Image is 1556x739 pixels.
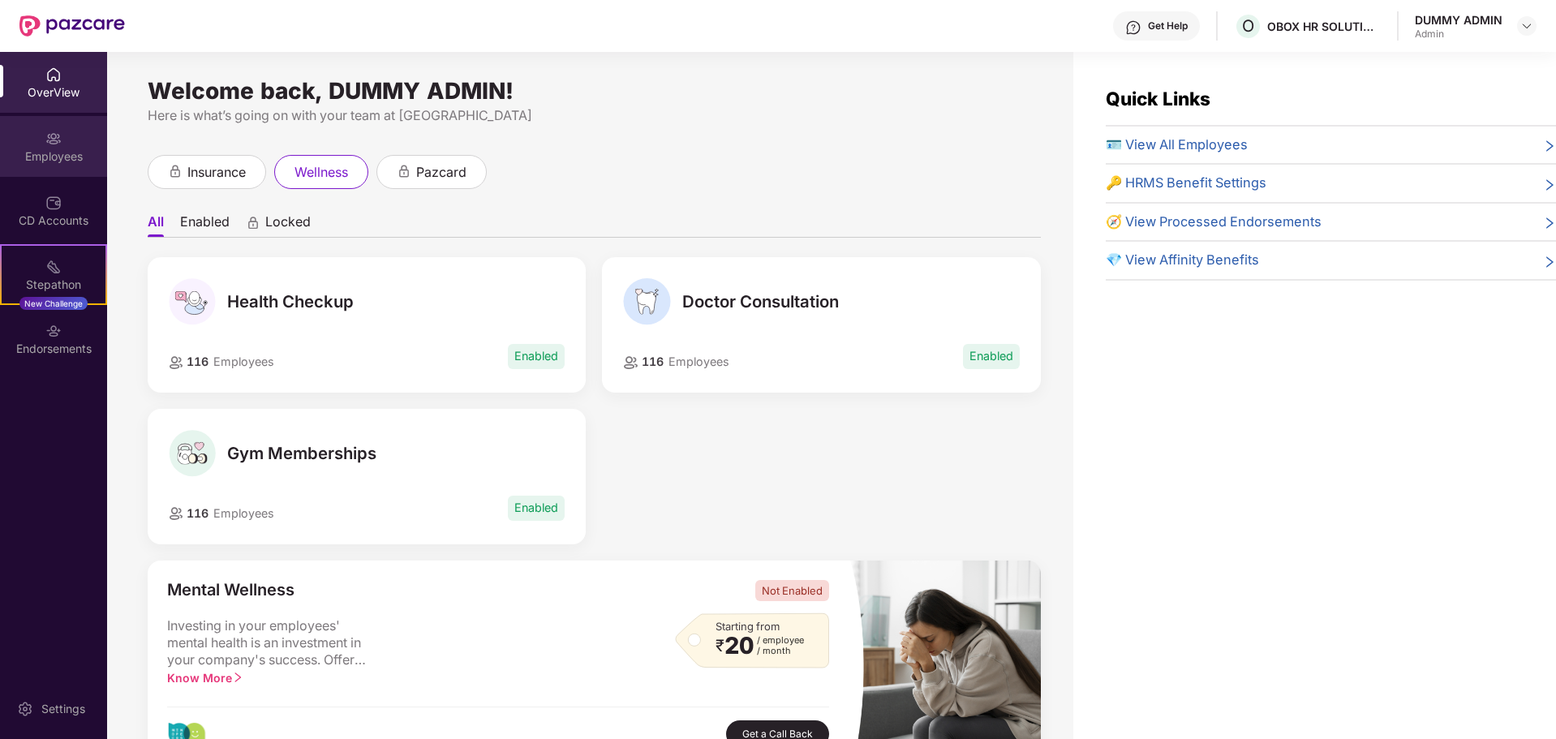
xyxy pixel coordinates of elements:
[1106,173,1266,194] span: 🔑 HRMS Benefit Settings
[416,162,466,183] span: pazcard
[169,278,216,325] img: Health Checkup
[1106,212,1322,233] span: 🧭 View Processed Endorsements
[19,15,125,37] img: New Pazcare Logo
[169,356,184,369] img: employeeIcon
[638,354,664,368] span: 116
[232,672,243,683] span: right
[227,444,376,463] span: Gym Memberships
[37,701,90,717] div: Settings
[180,213,230,237] li: Enabled
[213,506,274,520] span: Employees
[148,105,1041,126] div: Here is what’s going on with your team at [GEOGRAPHIC_DATA]
[45,67,62,83] img: svg+xml;base64,PHN2ZyBpZD0iSG9tZSIgeG1sbnM9Imh0dHA6Ly93d3cudzMub3JnLzIwMDAvc3ZnIiB3aWR0aD0iMjAiIG...
[963,344,1020,368] span: Enabled
[1520,19,1533,32] img: svg+xml;base64,PHN2ZyBpZD0iRHJvcGRvd24tMzJ4MzIiIHhtbG5zPSJodHRwOi8vd3d3LnczLm9yZy8yMDAwL3N2ZyIgd2...
[716,639,724,652] span: ₹
[265,213,311,237] span: Locked
[668,354,729,368] span: Employees
[45,259,62,275] img: svg+xml;base64,PHN2ZyB4bWxucz0iaHR0cDovL3d3dy53My5vcmcvMjAwMC9zdmciIHdpZHRoPSIyMSIgaGVpZ2h0PSIyMC...
[508,344,565,368] span: Enabled
[169,430,216,477] img: Gym Memberships
[724,635,754,656] span: 20
[169,507,184,520] img: employeeIcon
[17,701,33,717] img: svg+xml;base64,PHN2ZyBpZD0iU2V0dGluZy0yMHgyMCIgeG1sbnM9Imh0dHA6Ly93d3cudzMub3JnLzIwMDAvc3ZnIiB3aW...
[1415,12,1502,28] div: DUMMY ADMIN
[508,496,565,520] span: Enabled
[757,646,804,656] span: / month
[1543,176,1556,194] span: right
[1125,19,1141,36] img: svg+xml;base64,PHN2ZyBpZD0iSGVscC0zMngzMiIgeG1sbnM9Imh0dHA6Ly93d3cudzMub3JnLzIwMDAvc3ZnIiB3aWR0aD...
[45,131,62,147] img: svg+xml;base64,PHN2ZyBpZD0iRW1wbG95ZWVzIiB4bWxucz0iaHR0cDovL3d3dy53My5vcmcvMjAwMC9zdmciIHdpZHRoPS...
[397,164,411,178] div: animation
[1543,215,1556,233] span: right
[246,215,260,230] div: animation
[623,356,638,369] img: employeeIcon
[187,162,246,183] span: insurance
[623,278,670,325] img: Doctor Consultation
[45,323,62,339] img: svg+xml;base64,PHN2ZyBpZD0iRW5kb3JzZW1lbnRzIiB4bWxucz0iaHR0cDovL3d3dy53My5vcmcvMjAwMC9zdmciIHdpZH...
[757,635,804,646] span: / employee
[1148,19,1188,32] div: Get Help
[167,580,294,601] span: Mental Wellness
[1543,138,1556,156] span: right
[1106,135,1248,156] span: 🪪 View All Employees
[168,164,183,178] div: animation
[682,292,839,311] span: Doctor Consultation
[1543,253,1556,271] span: right
[716,620,780,633] span: Starting from
[1106,250,1259,271] span: 💎 View Affinity Benefits
[19,297,88,310] div: New Challenge
[1106,88,1210,110] span: Quick Links
[45,195,62,211] img: svg+xml;base64,PHN2ZyBpZD0iQ0RfQWNjb3VudHMiIGRhdGEtbmFtZT0iQ0QgQWNjb3VudHMiIHhtbG5zPSJodHRwOi8vd3...
[294,162,348,183] span: wellness
[148,213,164,237] li: All
[167,671,243,685] span: Know More
[2,277,105,293] div: Stepathon
[755,580,829,601] span: Not Enabled
[1415,28,1502,41] div: Admin
[183,506,208,520] span: 116
[227,292,354,311] span: Health Checkup
[1242,16,1254,36] span: O
[148,84,1041,97] div: Welcome back, DUMMY ADMIN!
[167,617,378,669] span: Investing in your employees' mental health is an investment in your company's success. Offer Ment...
[183,354,208,368] span: 116
[1267,19,1381,34] div: OBOX HR SOLUTIONS PRIVATE LIMITED (ESCP)
[213,354,274,368] span: Employees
